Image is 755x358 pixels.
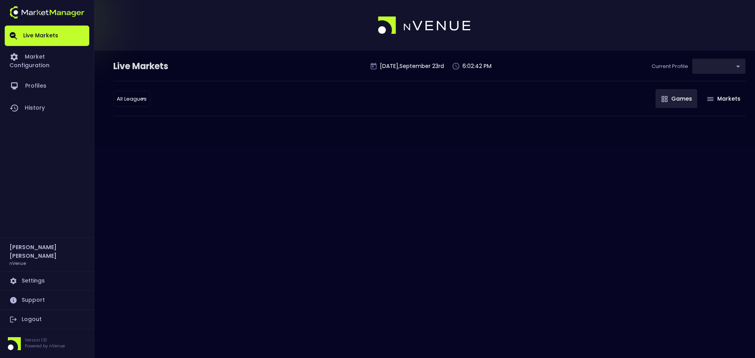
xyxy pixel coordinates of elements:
[661,96,668,102] img: gameIcon
[9,260,26,266] h3: nVenue
[25,343,65,349] p: Powered by nVenue
[5,337,89,350] div: Version 1.31Powered by nVenue
[462,62,492,70] p: 6:02:42 PM
[113,91,150,107] div: ​
[656,89,697,108] button: Games
[378,17,471,35] img: logo
[707,97,714,101] img: gameIcon
[380,62,444,70] p: [DATE] , September 23 rd
[5,291,89,310] a: Support
[5,97,89,119] a: History
[5,46,89,75] a: Market Configuration
[5,26,89,46] a: Live Markets
[692,59,746,74] div: ​
[113,60,209,73] div: Live Markets
[9,243,85,260] h2: [PERSON_NAME] [PERSON_NAME]
[5,272,89,290] a: Settings
[701,89,746,108] button: Markets
[652,62,688,70] p: Current Profile
[9,6,85,18] img: logo
[5,75,89,97] a: Profiles
[5,310,89,329] a: Logout
[25,337,65,343] p: Version 1.31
